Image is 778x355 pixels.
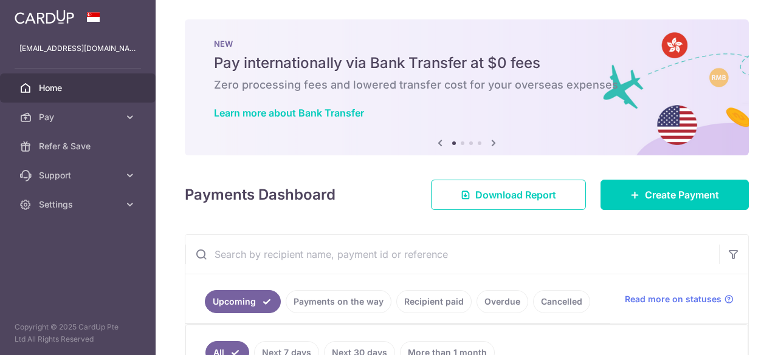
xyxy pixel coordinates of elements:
[475,188,556,202] span: Download Report
[39,82,119,94] span: Home
[214,78,720,92] h6: Zero processing fees and lowered transfer cost for your overseas expenses
[396,290,472,313] a: Recipient paid
[286,290,391,313] a: Payments on the way
[19,42,136,55] p: [EMAIL_ADDRESS][DOMAIN_NAME]
[477,290,528,313] a: Overdue
[205,290,281,313] a: Upcoming
[645,188,719,202] span: Create Payment
[431,180,586,210] a: Download Report
[214,53,720,73] h5: Pay internationally via Bank Transfer at $0 fees
[185,235,719,274] input: Search by recipient name, payment id or reference
[39,140,119,152] span: Refer & Save
[214,107,364,119] a: Learn more about Bank Transfer
[625,293,721,305] span: Read more on statuses
[625,293,734,305] a: Read more on statuses
[601,180,749,210] a: Create Payment
[39,198,119,211] span: Settings
[533,290,590,313] a: Cancelled
[700,319,766,349] iframe: Opens a widget where you can find more information
[39,169,119,181] span: Support
[185,184,336,206] h4: Payments Dashboard
[185,19,749,155] img: Bank transfer banner
[39,111,119,123] span: Pay
[214,39,720,49] p: NEW
[15,10,74,24] img: CardUp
